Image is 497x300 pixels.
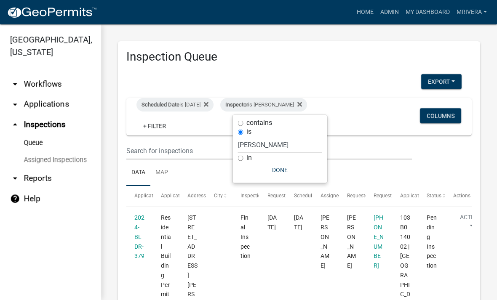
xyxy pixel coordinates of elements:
span: Final Inspection [240,214,251,259]
span: Michele Rivera [321,214,329,269]
a: [PHONE_NUMBER] [374,214,384,269]
datatable-header-cell: Application Type [153,186,179,206]
span: Address [187,193,206,199]
i: arrow_drop_down [10,173,20,183]
input: Search for inspections [126,142,412,159]
datatable-header-cell: Application [126,186,153,206]
span: Inspector [225,101,248,108]
datatable-header-cell: Inspection Type [232,186,259,206]
h3: Inspection Queue [126,50,472,64]
div: is [DATE] [136,98,214,112]
datatable-header-cell: Address [179,186,206,206]
a: mrivera [453,4,490,20]
a: Admin [377,4,402,20]
span: City [214,193,223,199]
span: Pending Inspection [427,214,437,269]
datatable-header-cell: Application Description [392,186,419,206]
i: arrow_drop_up [10,119,20,130]
i: arrow_drop_down [10,79,20,89]
span: Residential Building Permit [161,214,171,297]
button: Action [453,213,488,234]
button: Export [421,74,462,89]
span: Application Description [400,193,453,199]
span: Assigned Inspector [321,193,364,199]
span: 404 493 2891 [374,214,384,269]
datatable-header-cell: Requestor Phone [366,186,392,206]
datatable-header-cell: Assigned Inspector [312,186,339,206]
span: Scheduled Date [142,101,179,108]
span: Inspection Type [240,193,276,199]
datatable-header-cell: Status [419,186,445,206]
span: Application [134,193,160,199]
datatable-header-cell: City [206,186,232,206]
datatable-header-cell: Actions [445,186,472,206]
span: Status [427,193,441,199]
label: is [246,128,251,135]
span: 10/14/2025 [267,214,277,231]
span: Application Type [161,193,199,199]
datatable-header-cell: Scheduled Time [286,186,312,206]
a: + Filter [136,118,173,133]
datatable-header-cell: Requested Date [259,186,286,206]
datatable-header-cell: Requestor Name [339,186,366,206]
label: in [246,154,252,161]
span: Requested Date [267,193,303,199]
a: Map [150,159,173,186]
button: Done [238,162,322,178]
label: contains [246,119,272,126]
span: Eric [347,214,356,269]
i: help [10,194,20,204]
a: 2024-BLDR-379 [134,214,144,259]
a: Home [353,4,377,20]
span: Scheduled Time [294,193,330,199]
span: Requestor Name [347,193,385,199]
button: Columns [420,108,461,123]
span: Actions [453,193,470,199]
div: is [PERSON_NAME] [220,98,307,112]
i: arrow_drop_down [10,99,20,109]
div: [DATE] [294,213,305,232]
span: Requestor Phone [374,193,412,199]
a: Data [126,159,150,186]
a: My Dashboard [402,4,453,20]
